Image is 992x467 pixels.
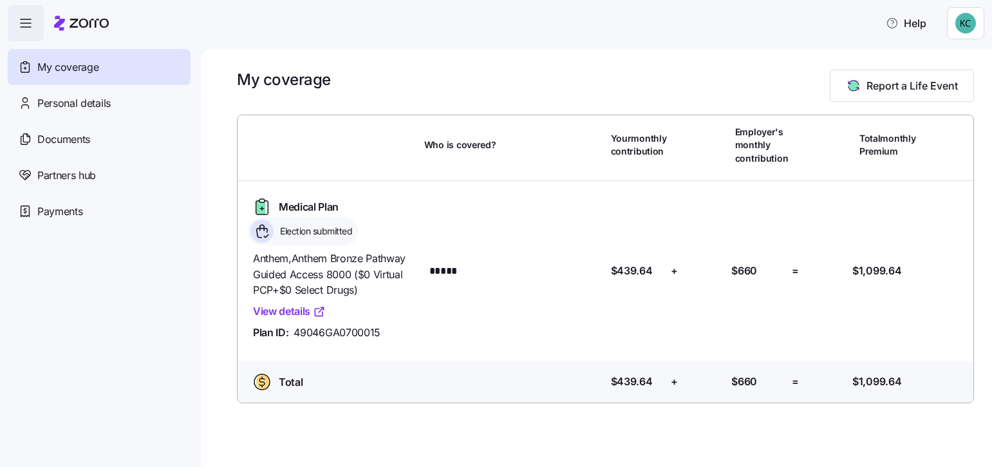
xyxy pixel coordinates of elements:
[671,374,678,390] span: +
[279,374,303,390] span: Total
[830,70,974,102] button: Report a Life Event
[611,374,653,390] span: $439.64
[792,374,799,390] span: =
[294,325,380,341] span: 49046GA0700015
[671,263,678,279] span: +
[8,85,191,121] a: Personal details
[8,193,191,229] a: Payments
[37,131,90,148] span: Documents
[253,251,414,298] span: Anthem , Anthem Bronze Pathway Guided Access 8000 ($0 Virtual PCP+$0 Select Drugs)
[866,78,958,93] span: Report a Life Event
[37,204,82,220] span: Payments
[37,167,96,184] span: Partners hub
[731,263,757,279] span: $660
[253,303,326,319] a: View details
[955,13,976,33] img: c1121e28a5c8381fe0dc3f30f92732fc
[237,70,331,90] h1: My coverage
[859,132,916,158] span: Total monthly Premium
[37,95,111,111] span: Personal details
[731,374,757,390] span: $660
[852,263,901,279] span: $1,099.64
[37,59,98,75] span: My coverage
[8,121,191,157] a: Documents
[424,138,496,151] span: Who is covered?
[792,263,799,279] span: =
[852,374,901,390] span: $1,099.64
[253,325,288,341] span: Plan ID:
[8,49,191,85] a: My coverage
[875,10,937,36] button: Help
[611,132,667,158] span: Your monthly contribution
[611,263,653,279] span: $439.64
[279,199,339,215] span: Medical Plan
[276,225,352,238] span: Election submitted
[8,157,191,193] a: Partners hub
[886,15,926,31] span: Help
[735,126,789,165] span: Employer's monthly contribution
